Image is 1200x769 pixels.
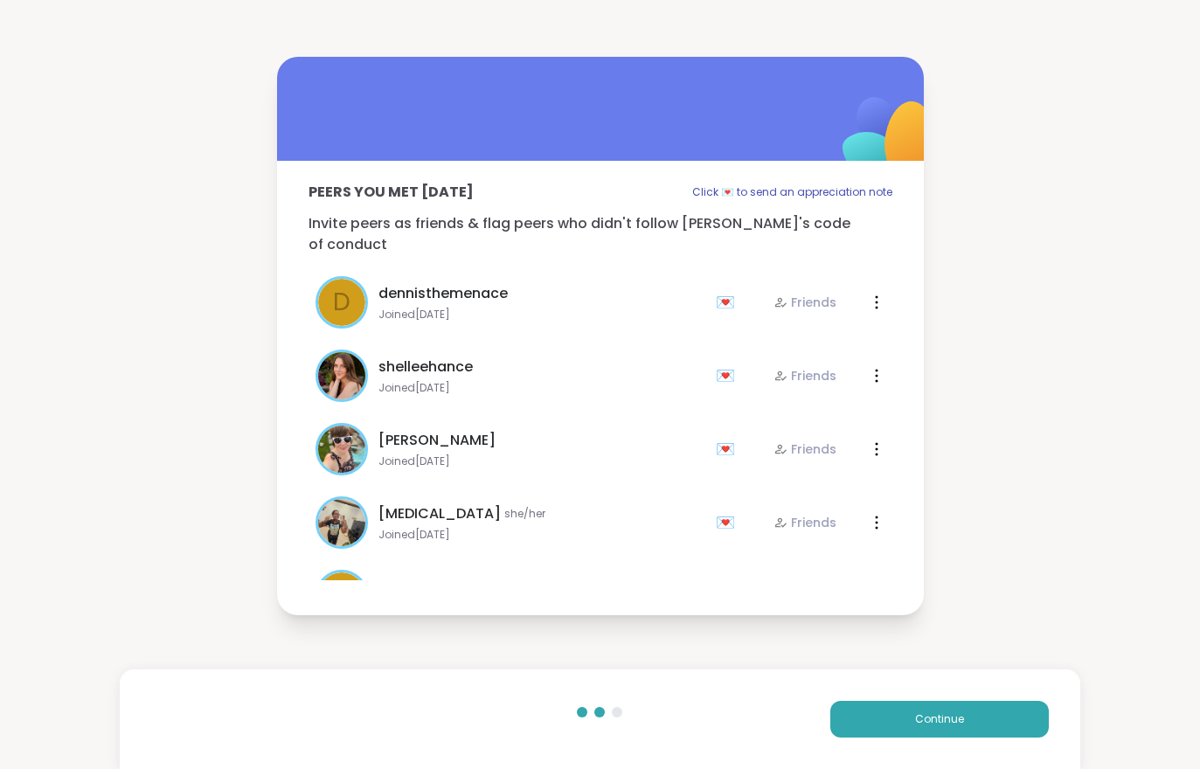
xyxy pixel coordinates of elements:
[716,435,742,463] div: 💌
[773,514,836,531] div: Friends
[773,294,836,311] div: Friends
[378,503,501,524] span: [MEDICAL_DATA]
[336,578,347,614] span: L
[773,440,836,458] div: Friends
[716,362,742,390] div: 💌
[378,454,705,468] span: Joined [DATE]
[716,509,742,537] div: 💌
[915,711,964,727] span: Continue
[318,499,365,546] img: Makena
[773,367,836,384] div: Friends
[318,352,365,399] img: shelleehance
[309,213,892,255] p: Invite peers as friends & flag peers who didn't follow [PERSON_NAME]'s code of conduct
[318,426,365,473] img: Adrienne_QueenOfTheDawn
[333,284,350,321] span: d
[378,357,473,378] span: shelleehance
[504,507,545,521] span: she/her
[378,577,434,598] span: Linda22
[378,528,705,542] span: Joined [DATE]
[378,283,508,304] span: dennisthemenace
[830,701,1049,738] button: Continue
[378,381,705,395] span: Joined [DATE]
[378,430,496,451] span: [PERSON_NAME]
[801,52,975,225] img: ShareWell Logomark
[692,182,892,203] p: Click 💌 to send an appreciation note
[378,308,705,322] span: Joined [DATE]
[309,182,474,203] p: Peers you met [DATE]
[716,288,742,316] div: 💌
